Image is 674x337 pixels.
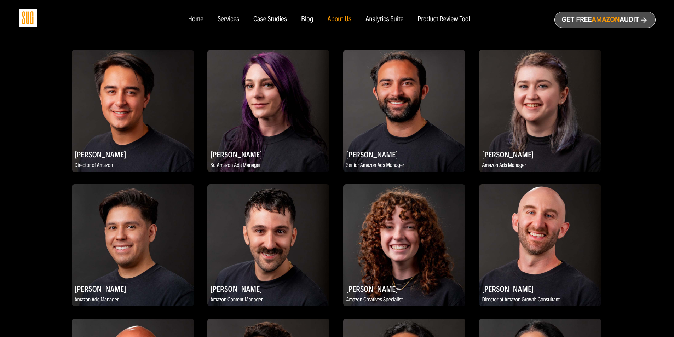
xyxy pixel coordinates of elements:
img: Nikki Valles, Sr. Amazon Ads Manager [207,50,329,172]
img: Patrick DeRiso, II, Amazon Content Manager [207,184,329,306]
a: Services [218,16,239,23]
p: Amazon Content Manager [207,296,329,304]
img: David Allen, Director of Amazon Growth Consultant [479,184,601,306]
img: Victor Farfan Baltazar, Amazon Ads Manager [72,184,194,306]
a: Product Review Tool [417,16,470,23]
p: Sr. Amazon Ads Manager [207,161,329,170]
a: Blog [301,16,313,23]
a: Home [188,16,203,23]
img: Chelsea Jaffe, Amazon Ads Manager [479,50,601,172]
p: Amazon Ads Manager [72,296,194,304]
h2: [PERSON_NAME] [479,282,601,296]
img: Anthony Hernandez, Senior Amazon Ads Manager [343,50,465,172]
a: About Us [328,16,352,23]
img: Alex Peck, Director of Amazon [72,50,194,172]
p: Senior Amazon Ads Manager [343,161,465,170]
p: Amazon Ads Manager [479,161,601,170]
a: Get freeAmazonAudit [554,12,656,28]
h2: [PERSON_NAME] [72,147,194,161]
h2: [PERSON_NAME] [343,282,465,296]
h2: [PERSON_NAME] [479,147,601,161]
img: Sug [19,9,37,27]
h2: [PERSON_NAME] [72,282,194,296]
p: Director of Amazon [72,161,194,170]
h2: [PERSON_NAME] [207,147,329,161]
p: Amazon Creatives Specialist [343,296,465,304]
a: Case Studies [253,16,287,23]
a: Analytics Suite [365,16,403,23]
h2: [PERSON_NAME] [343,147,465,161]
img: Anna Butts, Amazon Creatives Specialist [343,184,465,306]
p: Director of Amazon Growth Consultant [479,296,601,304]
h2: [PERSON_NAME] [207,282,329,296]
span: Amazon [592,16,620,23]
